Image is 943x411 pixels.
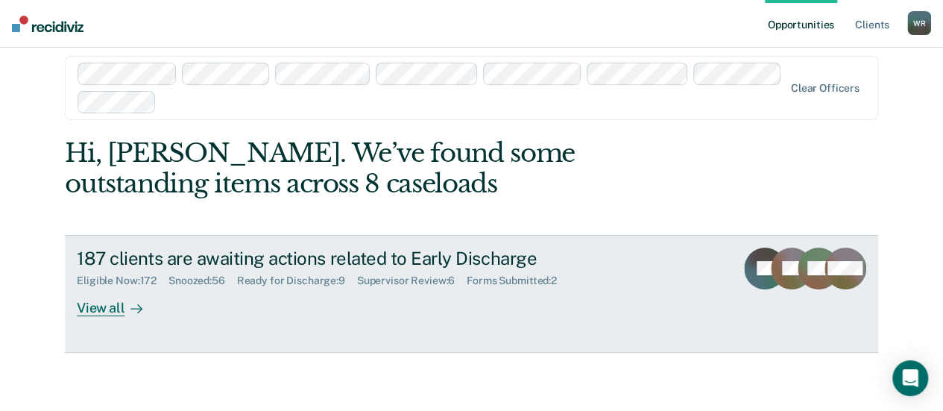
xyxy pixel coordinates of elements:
div: W R [907,11,931,35]
button: WR [907,11,931,35]
a: 187 clients are awaiting actions related to Early DischargeEligible Now:172Snoozed:56Ready for Di... [65,235,878,353]
div: Forms Submitted : 2 [467,274,569,287]
div: Clear officers [791,82,860,95]
div: Hi, [PERSON_NAME]. We’ve found some outstanding items across 8 caseloads [65,138,715,199]
img: Recidiviz [12,16,83,32]
div: View all [77,287,160,316]
div: Snoozed : 56 [168,274,237,287]
div: 187 clients are awaiting actions related to Early Discharge [77,248,600,269]
div: Open Intercom Messenger [892,360,928,396]
div: Eligible Now : 172 [77,274,168,287]
div: Ready for Discharge : 9 [237,274,357,287]
div: Supervisor Review : 6 [357,274,467,287]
